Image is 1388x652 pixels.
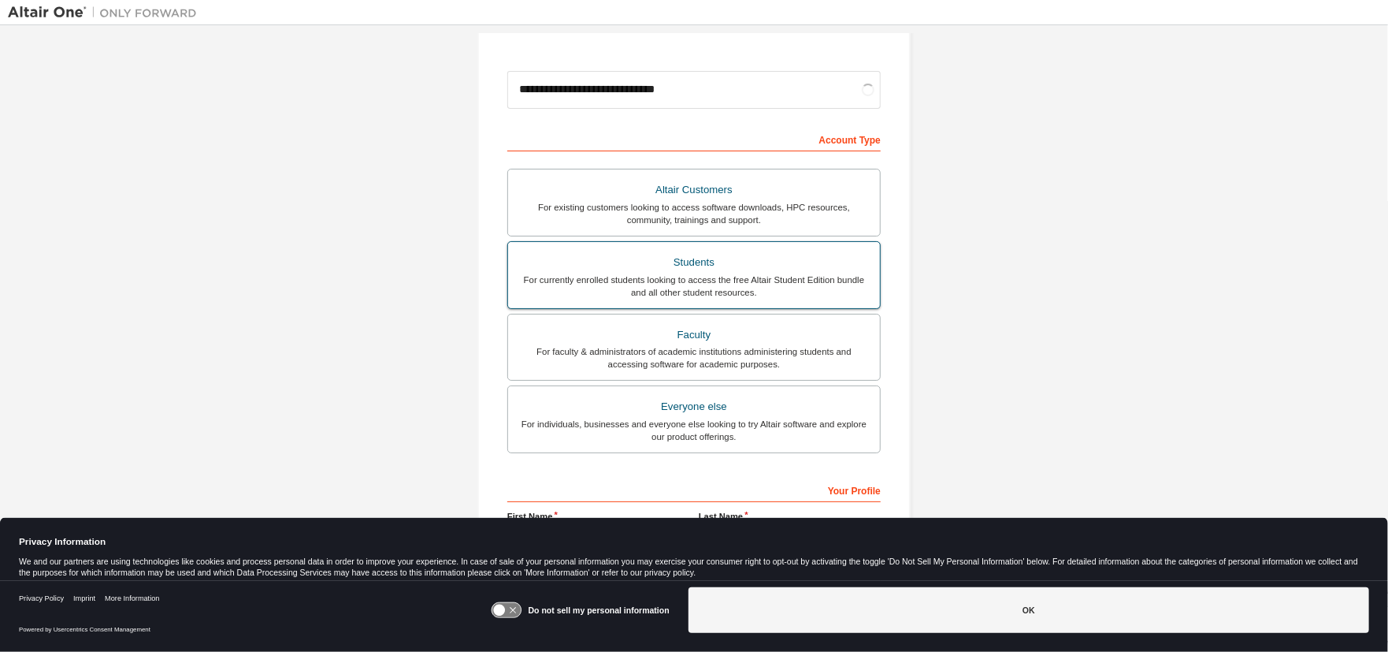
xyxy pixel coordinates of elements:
div: For currently enrolled students looking to access the free Altair Student Edition bundle and all ... [518,274,870,299]
div: Account Type [507,126,881,151]
div: Faculty [518,324,870,346]
div: Altair Customers [518,179,870,201]
div: Your Profile [507,477,881,502]
label: First Name [507,510,689,523]
img: Altair One [8,5,205,20]
div: For individuals, businesses and everyone else looking to try Altair software and explore our prod... [518,418,870,443]
div: For existing customers looking to access software downloads, HPC resources, community, trainings ... [518,201,870,226]
div: Students [518,251,870,274]
div: For faculty & administrators of academic institutions administering students and accessing softwa... [518,345,870,371]
div: Everyone else [518,396,870,418]
label: Last Name [699,510,881,523]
